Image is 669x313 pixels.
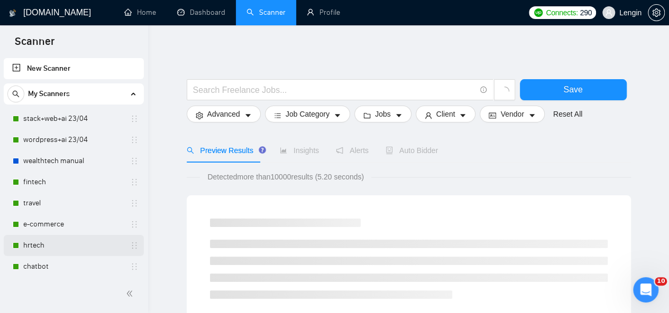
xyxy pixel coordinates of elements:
[23,108,124,129] a: stack+web+ai 23/04
[500,108,524,120] span: Vendor
[500,87,509,96] span: loading
[648,8,664,17] span: setting
[416,106,476,122] button: userClientcaret-down
[28,83,70,105] span: My Scanners
[187,147,194,154] span: search
[395,111,402,119] span: caret-down
[286,108,329,120] span: Job Category
[425,111,432,119] span: user
[580,7,591,18] span: 290
[436,108,455,120] span: Client
[130,136,139,144] span: holder
[459,111,466,119] span: caret-down
[489,111,496,119] span: idcard
[334,111,341,119] span: caret-down
[196,111,203,119] span: setting
[553,108,582,120] a: Reset All
[23,214,124,235] a: e-commerce
[307,8,340,17] a: userProfile
[546,7,578,18] span: Connects:
[605,9,612,16] span: user
[130,115,139,123] span: holder
[655,277,667,286] span: 10
[130,220,139,229] span: holder
[23,235,124,256] a: hrtech
[23,256,124,277] a: chatbot
[187,146,263,155] span: Preview Results
[363,111,371,119] span: folder
[354,106,411,122] button: folderJobscaret-down
[130,241,139,250] span: holder
[258,145,267,155] div: Tooltip anchor
[126,288,136,299] span: double-left
[177,8,225,17] a: dashboardDashboard
[130,178,139,186] span: holder
[246,8,286,17] a: searchScanner
[12,58,135,79] a: New Scanner
[207,108,240,120] span: Advanced
[480,106,544,122] button: idcardVendorcaret-down
[386,146,438,155] span: Auto Bidder
[23,172,124,193] a: fintech
[336,147,343,154] span: notification
[648,8,665,17] a: setting
[7,86,24,102] button: search
[648,4,665,21] button: setting
[265,106,350,122] button: barsJob Categorycaret-down
[274,111,281,119] span: bars
[130,262,139,271] span: holder
[130,157,139,165] span: holder
[633,277,658,302] iframe: Intercom live chat
[23,129,124,150] a: wordpress+ai 23/04
[200,171,371,183] span: Detected more than 10000 results (5.20 seconds)
[23,193,124,214] a: travel
[375,108,391,120] span: Jobs
[520,79,627,100] button: Save
[280,146,319,155] span: Insights
[23,150,124,172] a: wealthtech manual
[193,83,475,97] input: Search Freelance Jobs...
[130,199,139,207] span: holder
[4,58,144,79] li: New Scanner
[244,111,252,119] span: caret-down
[187,106,261,122] button: settingAdvancedcaret-down
[534,8,543,17] img: upwork-logo.png
[386,147,393,154] span: robot
[336,146,369,155] span: Alerts
[528,111,536,119] span: caret-down
[124,8,156,17] a: homeHome
[6,34,63,56] span: Scanner
[563,83,582,96] span: Save
[480,87,487,93] span: info-circle
[8,90,24,98] span: search
[9,5,16,22] img: logo
[280,147,287,154] span: area-chart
